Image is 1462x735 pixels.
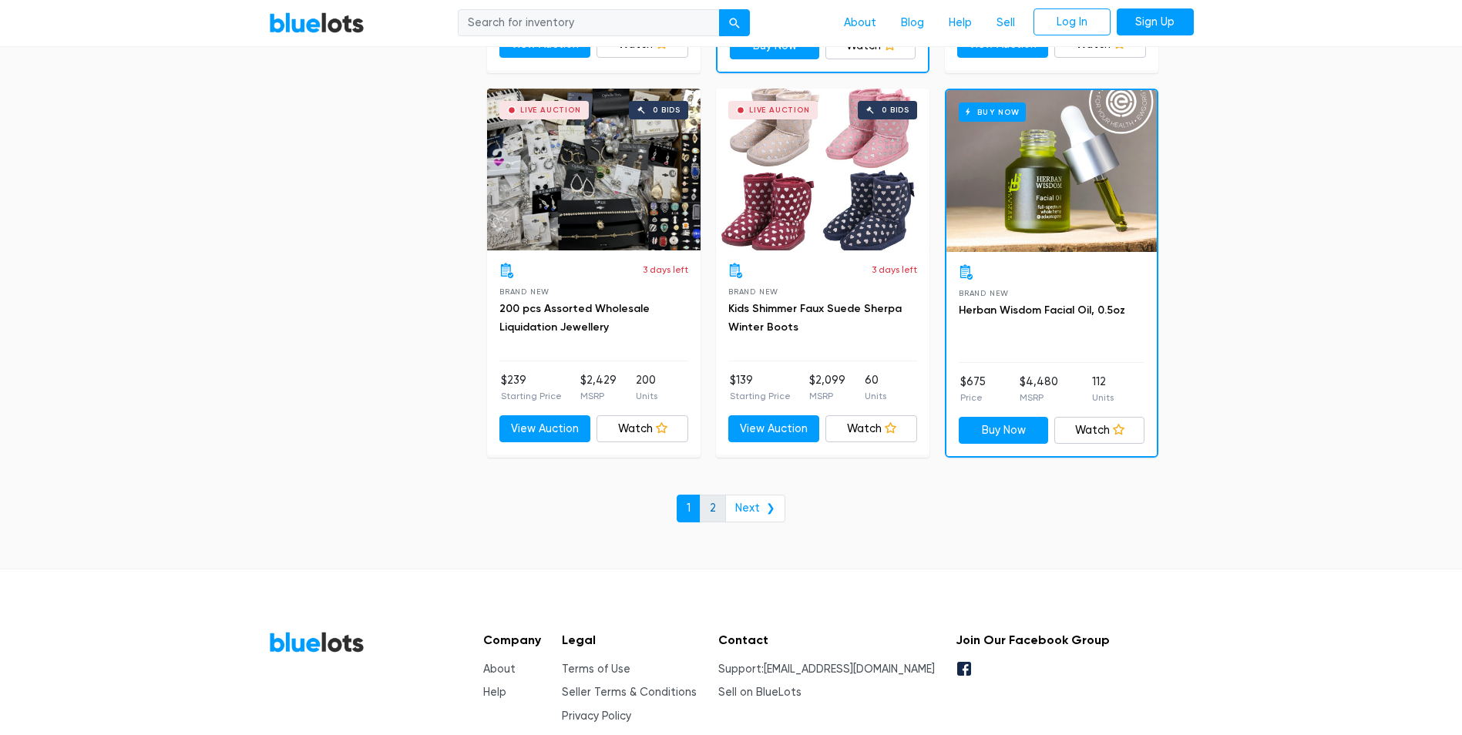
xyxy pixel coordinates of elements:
[809,372,845,403] li: $2,099
[882,106,909,114] div: 0 bids
[959,304,1125,317] a: Herban Wisdom Facial Oil, 0.5oz
[653,106,681,114] div: 0 bids
[1092,374,1114,404] li: 112
[483,633,541,647] h5: Company
[718,686,802,699] a: Sell on BlueLots
[749,106,810,114] div: Live Auction
[597,415,688,443] a: Watch
[501,389,562,403] p: Starting Price
[730,389,791,403] p: Starting Price
[956,633,1110,647] h5: Join Our Facebook Group
[716,89,929,250] a: Live Auction 0 bids
[487,89,701,250] a: Live Auction 0 bids
[1117,8,1194,36] a: Sign Up
[865,372,886,403] li: 60
[1020,391,1058,404] p: MSRP
[1020,374,1058,404] li: $4,480
[499,287,550,296] span: Brand New
[677,495,701,522] a: 1
[936,8,984,38] a: Help
[458,9,720,37] input: Search for inventory
[764,663,935,676] a: [EMAIL_ADDRESS][DOMAIN_NAME]
[832,8,889,38] a: About
[483,663,516,676] a: About
[562,633,697,647] h5: Legal
[872,263,917,277] p: 3 days left
[959,102,1026,122] h6: Buy Now
[580,389,617,403] p: MSRP
[483,686,506,699] a: Help
[728,302,902,334] a: Kids Shimmer Faux Suede Sherpa Winter Boots
[725,495,785,522] a: Next ❯
[959,289,1009,297] span: Brand New
[984,8,1027,38] a: Sell
[562,663,630,676] a: Terms of Use
[718,661,935,678] li: Support:
[501,372,562,403] li: $239
[269,12,365,34] a: BlueLots
[1092,391,1114,404] p: Units
[960,374,986,404] li: $675
[718,633,935,647] h5: Contact
[959,417,1049,445] a: Buy Now
[520,106,581,114] div: Live Auction
[946,90,1157,252] a: Buy Now
[700,495,726,522] a: 2
[636,389,657,403] p: Units
[809,389,845,403] p: MSRP
[1054,417,1144,445] a: Watch
[825,415,917,443] a: Watch
[269,631,365,653] a: BlueLots
[865,389,886,403] p: Units
[1033,8,1111,36] a: Log In
[730,372,791,403] li: $139
[889,8,936,38] a: Blog
[643,263,688,277] p: 3 days left
[562,686,697,699] a: Seller Terms & Conditions
[562,710,631,723] a: Privacy Policy
[728,415,820,443] a: View Auction
[580,372,617,403] li: $2,429
[636,372,657,403] li: 200
[499,415,591,443] a: View Auction
[728,287,778,296] span: Brand New
[960,391,986,404] p: Price
[499,302,650,334] a: 200 pcs Assorted Wholesale Liquidation Jewellery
